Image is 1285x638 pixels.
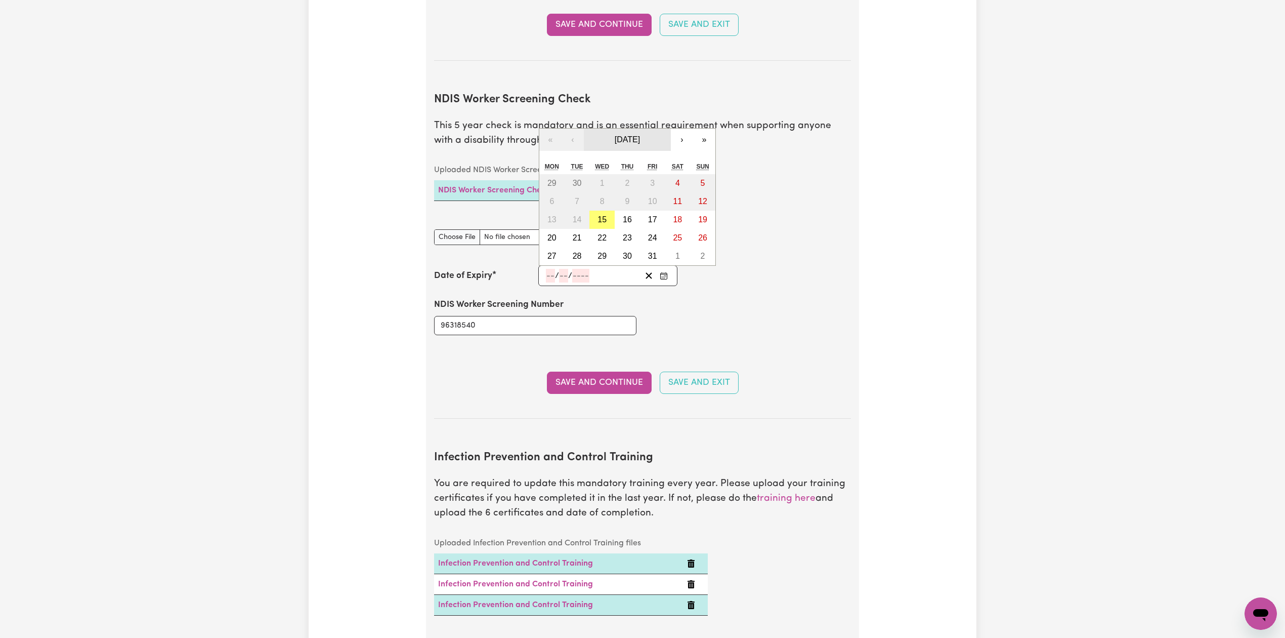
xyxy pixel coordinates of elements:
[597,215,607,224] abbr: October 15, 2025
[434,451,851,465] h2: Infection Prevention and Control Training
[673,233,682,242] abbr: October 25, 2025
[665,192,691,211] button: October 11, 2025
[575,197,579,206] abbr: October 7, 2025
[434,269,492,283] label: Date of Expiry
[565,192,590,211] button: October 7, 2025
[640,211,665,229] button: October 17, 2025
[696,163,709,170] abbr: Sunday
[434,477,851,521] p: You are required to update this mandatory training every year. Please upload your training certif...
[690,229,715,247] button: October 26, 2025
[589,174,615,192] button: October 1, 2025
[546,269,555,283] input: --
[572,269,589,283] input: ----
[539,211,565,229] button: October 13, 2025
[648,163,657,170] abbr: Friday
[555,271,559,281] span: /
[665,211,691,229] button: October 18, 2025
[547,233,556,242] abbr: October 20, 2025
[690,192,715,211] button: October 12, 2025
[615,174,640,192] button: October 2, 2025
[539,192,565,211] button: October 6, 2025
[648,197,657,206] abbr: October 10, 2025
[600,179,605,187] abbr: October 1, 2025
[565,211,590,229] button: October 14, 2025
[615,247,640,265] button: October 30, 2025
[615,229,640,247] button: October 23, 2025
[573,179,582,187] abbr: September 30, 2025
[595,163,609,170] abbr: Wednesday
[650,179,655,187] abbr: October 3, 2025
[539,229,565,247] button: October 20, 2025
[434,160,708,180] caption: Uploaded NDIS Worker Screening Check files
[675,252,680,260] abbr: November 1, 2025
[673,197,682,206] abbr: October 11, 2025
[1245,597,1277,630] iframe: Button to launch messaging window
[660,14,739,36] button: Save and Exit
[623,233,632,242] abbr: October 23, 2025
[648,215,657,224] abbr: October 17, 2025
[693,129,715,151] button: »
[589,192,615,211] button: October 8, 2025
[687,578,695,590] button: Delete Infection Prevention and Control Training
[690,174,715,192] button: October 5, 2025
[565,229,590,247] button: October 21, 2025
[615,192,640,211] button: October 9, 2025
[434,119,851,148] p: This 5 year check is mandatory and is an essential requirement when supporting anyone with a disa...
[565,247,590,265] button: October 28, 2025
[615,135,640,144] span: [DATE]
[434,93,851,107] h2: NDIS Worker Screening Check
[589,211,615,229] button: October 15, 2025
[584,129,671,151] button: [DATE]
[640,192,665,211] button: October 10, 2025
[625,179,630,187] abbr: October 2, 2025
[690,247,715,265] button: November 2, 2025
[562,129,584,151] button: ‹
[665,247,691,265] button: November 1, 2025
[648,252,657,260] abbr: October 31, 2025
[665,174,691,192] button: October 4, 2025
[559,269,568,283] input: --
[640,174,665,192] button: October 3, 2025
[671,129,693,151] button: ›
[545,163,559,170] abbr: Monday
[547,215,556,224] abbr: October 13, 2025
[565,174,590,192] button: September 30, 2025
[549,197,554,206] abbr: October 6, 2025
[438,601,593,609] a: Infection Prevention and Control Training
[687,557,695,570] button: Delete Infection Prevention and Control Training
[539,129,562,151] button: «
[640,247,665,265] button: October 31, 2025
[687,599,695,611] button: Delete Infection Prevention and Control Training
[640,229,665,247] button: October 24, 2025
[623,252,632,260] abbr: October 30, 2025
[623,215,632,224] abbr: October 16, 2025
[589,247,615,265] button: October 29, 2025
[675,179,680,187] abbr: October 4, 2025
[597,252,607,260] abbr: October 29, 2025
[690,211,715,229] button: October 19, 2025
[698,197,707,206] abbr: October 12, 2025
[547,372,652,394] button: Save and Continue
[438,580,593,588] a: Infection Prevention and Control Training
[672,163,683,170] abbr: Saturday
[641,269,657,283] button: Clear date
[625,197,630,206] abbr: October 9, 2025
[701,179,705,187] abbr: October 5, 2025
[597,233,607,242] abbr: October 22, 2025
[657,269,671,283] button: Enter the Date of Expiry of your NDIS Worker Screening Check
[568,271,572,281] span: /
[698,233,707,242] abbr: October 26, 2025
[573,252,582,260] abbr: October 28, 2025
[547,252,556,260] abbr: October 27, 2025
[648,233,657,242] abbr: October 24, 2025
[438,186,552,194] a: NDIS Worker Screening Check:
[621,163,634,170] abbr: Thursday
[571,163,583,170] abbr: Tuesday
[547,179,556,187] abbr: September 29, 2025
[434,298,564,311] label: NDIS Worker Screening Number
[573,233,582,242] abbr: October 21, 2025
[600,197,605,206] abbr: October 8, 2025
[698,215,707,224] abbr: October 19, 2025
[673,215,682,224] abbr: October 18, 2025
[615,211,640,229] button: October 16, 2025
